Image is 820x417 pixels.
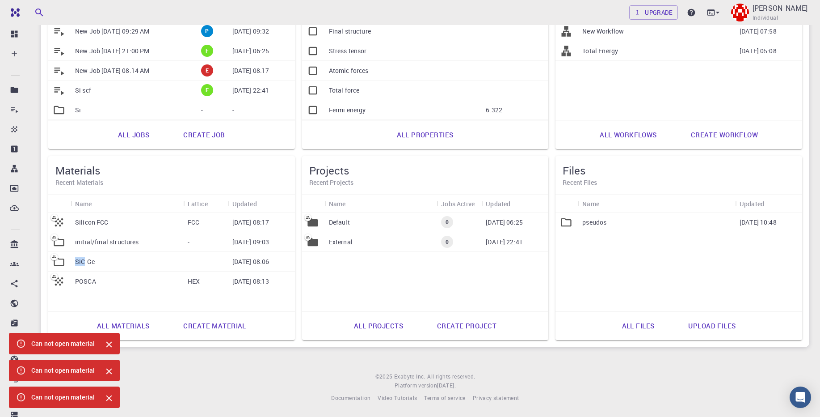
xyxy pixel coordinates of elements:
[48,195,71,213] div: Icon
[92,196,106,211] button: Sort
[486,238,523,247] p: [DATE] 22:41
[329,106,366,115] p: Fermi energy
[232,218,269,227] p: [DATE] 08:17
[331,394,370,403] a: Documentation
[329,238,353,247] p: External
[232,66,269,75] p: [DATE] 08:17
[188,277,200,286] p: HEX
[188,195,208,213] div: Lattice
[75,257,95,266] p: SiC-Ge
[764,196,778,211] button: Sort
[75,86,91,95] p: Si scf
[735,195,802,213] div: Updated
[257,196,271,211] button: Sort
[228,195,295,213] div: Updated
[108,124,159,145] a: All jobs
[302,195,324,213] div: Icon
[395,381,437,390] span: Platform version
[201,106,203,115] p: -
[31,362,95,379] div: Can not open material
[331,394,370,401] span: Documentation
[481,195,548,213] div: Updated
[75,27,149,36] p: New Job [DATE] 09:29 AM
[442,218,452,226] span: 0
[375,372,394,381] span: © 2025
[394,372,425,381] a: Exabyte Inc.
[387,124,463,145] a: All properties
[437,382,456,389] span: [DATE] .
[202,47,212,55] span: F
[324,195,437,213] div: Name
[486,106,502,115] p: 6.322
[563,178,795,187] h6: Recent Files
[753,3,807,13] p: [PERSON_NAME]
[329,218,350,227] p: Default
[378,394,417,403] a: Video Tutorials
[102,364,116,379] button: Close
[329,27,371,36] p: Final structure
[486,195,510,213] div: Updated
[599,196,614,211] button: Sort
[75,218,109,227] p: Silicon FCC
[232,47,269,55] p: [DATE] 06:25
[232,86,269,95] p: [DATE] 22:41
[55,163,288,178] h5: Materials
[345,196,360,211] button: Sort
[188,257,189,266] p: -
[232,277,269,286] p: [DATE] 08:13
[102,391,116,405] button: Close
[790,387,811,408] div: Open Intercom Messenger
[173,315,256,336] a: Create material
[208,196,222,211] button: Sort
[681,124,768,145] a: Create workflow
[731,4,749,21] img: Biswanath Das
[329,66,369,75] p: Atomic forces
[437,381,456,390] a: [DATE].
[18,6,50,14] span: Support
[590,124,667,145] a: All workflows
[202,67,212,74] span: E
[378,394,417,401] span: Video Tutorials
[75,195,92,213] div: Name
[582,47,618,55] p: Total Energy
[232,106,234,115] p: -
[202,86,212,94] span: F
[55,178,288,187] h6: Recent Materials
[232,27,269,36] p: [DATE] 09:32
[183,195,228,213] div: Lattice
[753,13,778,22] span: Individual
[441,195,475,213] div: Jobs Active
[7,8,20,17] img: logo
[740,47,777,55] p: [DATE] 05:08
[582,27,624,36] p: New Workflow
[442,238,452,246] span: 0
[486,218,523,227] p: [DATE] 06:25
[437,195,481,213] div: Jobs Active
[31,336,95,352] div: Can not open material
[173,124,235,145] a: Create job
[582,195,599,213] div: Name
[629,5,678,20] a: Upgrade
[75,277,96,286] p: POSCA
[740,27,777,36] p: [DATE] 07:58
[75,47,149,55] p: New Job [DATE] 21:00 PM
[329,195,346,213] div: Name
[188,218,199,227] p: FCC
[344,315,413,336] a: All projects
[329,86,360,95] p: Total force
[309,178,542,187] h6: Recent Projects
[75,238,139,247] p: initial/final structures
[75,106,81,115] p: Si
[678,315,745,336] a: Upload files
[612,315,664,336] a: All files
[424,394,465,403] a: Terms of service
[232,257,269,266] p: [DATE] 08:06
[232,238,269,247] p: [DATE] 09:03
[232,195,257,213] div: Updated
[71,195,183,213] div: Name
[201,45,213,57] div: finished
[87,315,160,336] a: All materials
[563,163,795,178] h5: Files
[740,218,777,227] p: [DATE] 10:48
[473,394,519,403] a: Privacy statement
